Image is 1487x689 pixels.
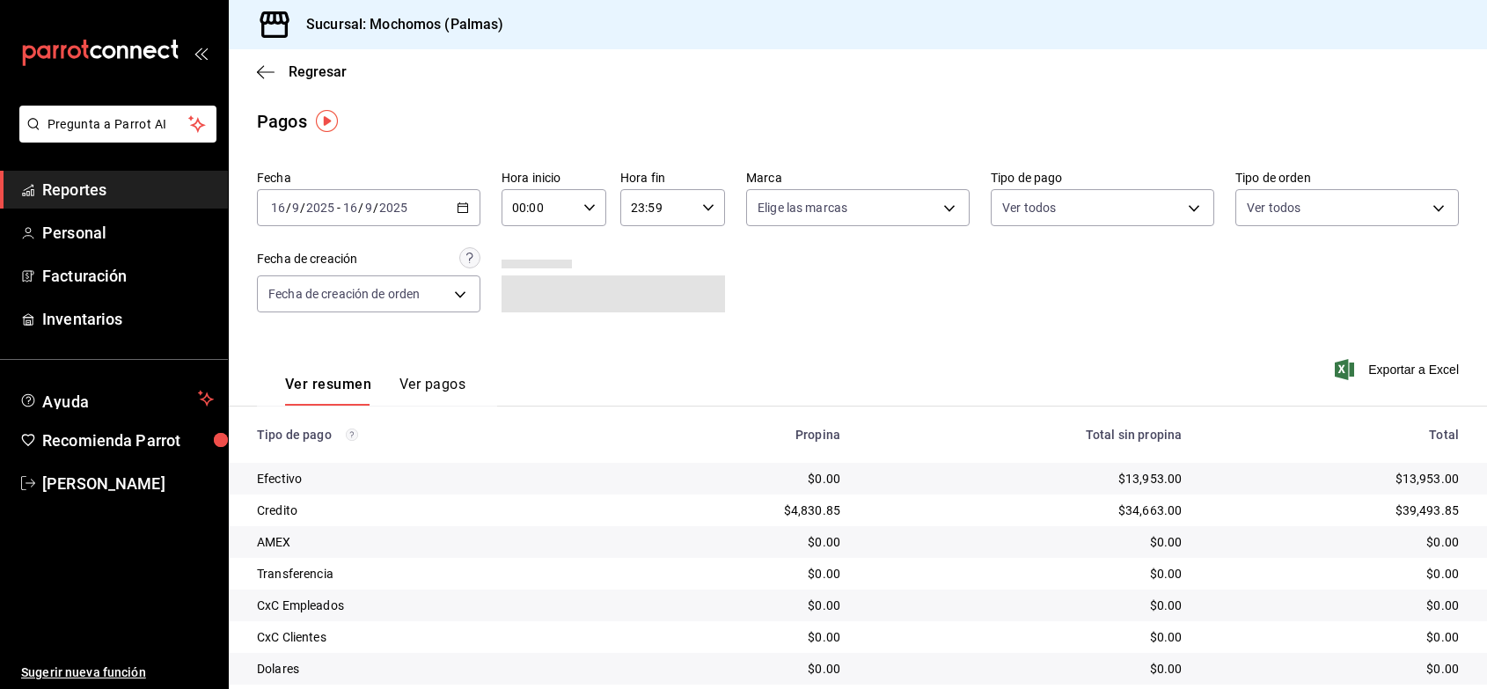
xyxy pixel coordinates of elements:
div: CxC Clientes [257,628,608,646]
div: $0.00 [636,628,840,646]
div: $13,953.00 [868,470,1182,487]
span: / [373,201,378,215]
div: Total sin propina [868,428,1182,442]
div: $13,953.00 [1210,470,1459,487]
button: open_drawer_menu [194,46,208,60]
div: $0.00 [868,533,1182,551]
span: - [337,201,341,215]
span: Personal [42,221,214,245]
span: Regresar [289,63,347,80]
input: -- [291,201,300,215]
input: ---- [305,201,335,215]
h3: Sucursal: Mochomos (Palmas) [292,14,504,35]
label: Tipo de orden [1235,172,1459,184]
label: Fecha [257,172,480,184]
span: Ayuda [42,388,191,409]
div: $0.00 [868,628,1182,646]
div: Pagos [257,108,307,135]
button: Ver resumen [285,376,371,406]
div: $0.00 [1210,660,1459,678]
label: Marca [746,172,970,184]
div: navigation tabs [285,376,465,406]
div: Tipo de pago [257,428,608,442]
svg: Los pagos realizados con Pay y otras terminales son montos brutos. [346,429,358,441]
span: Elige las marcas [758,199,847,216]
div: Transferencia [257,565,608,583]
span: / [358,201,363,215]
span: Fecha de creación de orden [268,285,420,303]
span: [PERSON_NAME] [42,472,214,495]
div: $0.00 [1210,533,1459,551]
div: Fecha de creación [257,250,357,268]
div: CxC Empleados [257,597,608,614]
span: / [286,201,291,215]
div: $0.00 [868,565,1182,583]
span: Facturación [42,264,214,288]
div: $0.00 [868,660,1182,678]
button: Ver pagos [399,376,465,406]
div: $39,493.85 [1210,502,1459,519]
span: Recomienda Parrot [42,429,214,452]
div: Efectivo [257,470,608,487]
span: Inventarios [42,307,214,331]
div: $0.00 [636,565,840,583]
span: Pregunta a Parrot AI [48,115,189,134]
span: / [300,201,305,215]
input: -- [364,201,373,215]
span: Ver todos [1002,199,1056,216]
span: Ver todos [1247,199,1300,216]
div: $0.00 [1210,565,1459,583]
input: -- [270,201,286,215]
button: Regresar [257,63,347,80]
div: $0.00 [636,470,840,487]
span: Sugerir nueva función [21,663,214,682]
div: $0.00 [636,660,840,678]
label: Hora inicio [502,172,606,184]
a: Pregunta a Parrot AI [12,128,216,146]
div: $0.00 [1210,597,1459,614]
div: $4,830.85 [636,502,840,519]
img: Tooltip marker [316,110,338,132]
div: $0.00 [868,597,1182,614]
label: Hora fin [620,172,725,184]
div: $34,663.00 [868,502,1182,519]
div: $0.00 [1210,628,1459,646]
div: Total [1210,428,1459,442]
div: Credito [257,502,608,519]
div: $0.00 [636,533,840,551]
div: AMEX [257,533,608,551]
div: Dolares [257,660,608,678]
div: $0.00 [636,597,840,614]
label: Tipo de pago [991,172,1214,184]
div: Propina [636,428,840,442]
input: ---- [378,201,408,215]
span: Reportes [42,178,214,202]
input: -- [342,201,358,215]
button: Exportar a Excel [1338,359,1459,380]
button: Pregunta a Parrot AI [19,106,216,143]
